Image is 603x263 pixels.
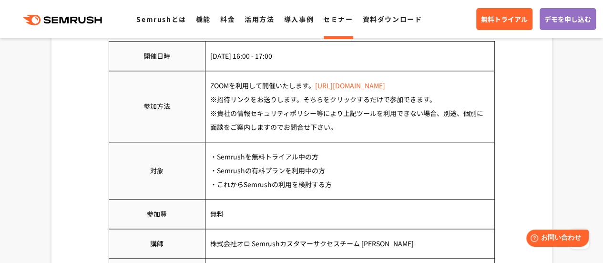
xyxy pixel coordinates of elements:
td: ・Semrushを無料トライアル中の方 ・Semrushの有料プランを利用中の方 ・これからSemrushの利用を検討する方 [205,142,494,199]
td: 開催日時 [109,41,205,71]
td: 株式会社オロ Semrushカスタマーサクセスチーム [PERSON_NAME] [205,229,494,258]
td: 講師 [109,229,205,258]
span: デモを申し込む [544,14,591,24]
a: [URL][DOMAIN_NAME] [315,81,385,90]
a: 活用方法 [245,14,274,24]
td: ZOOMを利用して開催いたします。 ※招待リンクをお送りします。そちらをクリックするだけで参加できます。 ※貴社の情報セキュリティポリシー等により上記ツールを利用できない場合、別途、個別に面談を... [205,71,494,142]
a: 機能 [196,14,211,24]
a: セミナー [323,14,353,24]
td: 無料 [205,199,494,229]
td: [DATE] 16:00 - 17:00 [205,41,494,71]
a: デモを申し込む [540,8,596,30]
td: 参加方法 [109,71,205,142]
iframe: Help widget launcher [518,226,593,252]
td: 参加費 [109,199,205,229]
a: 導入事例 [284,14,314,24]
a: Semrushとは [136,14,186,24]
td: 対象 [109,142,205,199]
a: 無料トライアル [476,8,532,30]
a: 資料ダウンロード [362,14,422,24]
a: 料金 [220,14,235,24]
span: 無料トライアル [481,14,528,24]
